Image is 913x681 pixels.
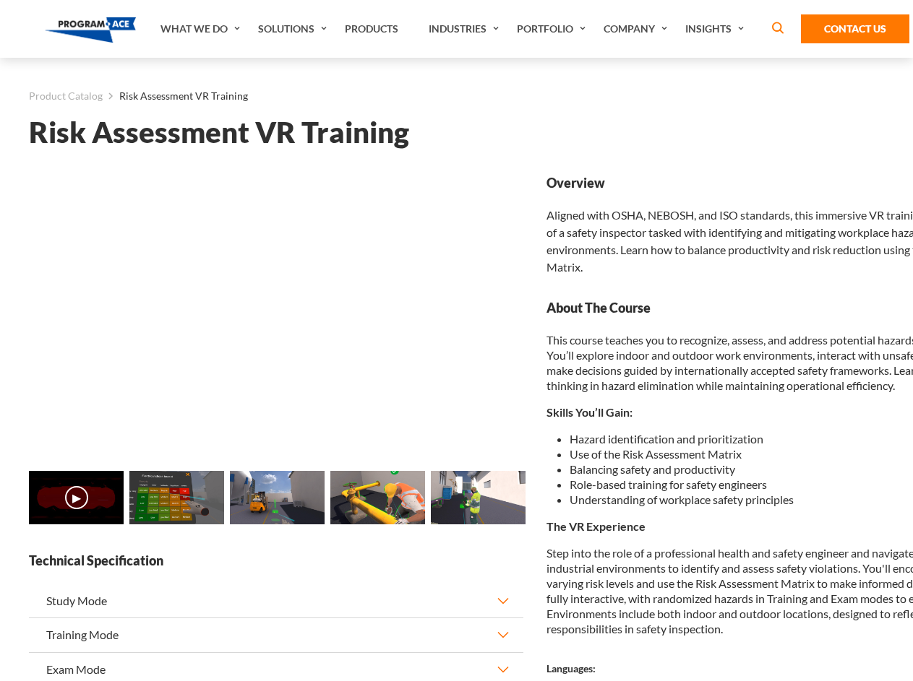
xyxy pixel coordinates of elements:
button: Training Mode [29,618,523,651]
img: Risk Assessment VR Training - Video 0 [29,471,124,524]
a: Product Catalog [29,87,103,105]
img: Risk Assessment VR Training - Preview 1 [129,471,224,524]
img: Program-Ace [45,17,137,43]
button: Study Mode [29,584,523,617]
strong: Languages: [546,662,596,675]
strong: Technical Specification [29,552,523,570]
li: Risk Assessment VR Training [103,87,248,105]
img: Risk Assessment VR Training - Preview 2 [230,471,325,524]
img: Risk Assessment VR Training - Preview 3 [330,471,425,524]
img: Risk Assessment VR Training - Preview 4 [431,471,526,524]
button: ▶ [65,486,88,509]
a: Contact Us [801,14,909,43]
iframe: Risk Assessment VR Training - Video 0 [29,174,523,452]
